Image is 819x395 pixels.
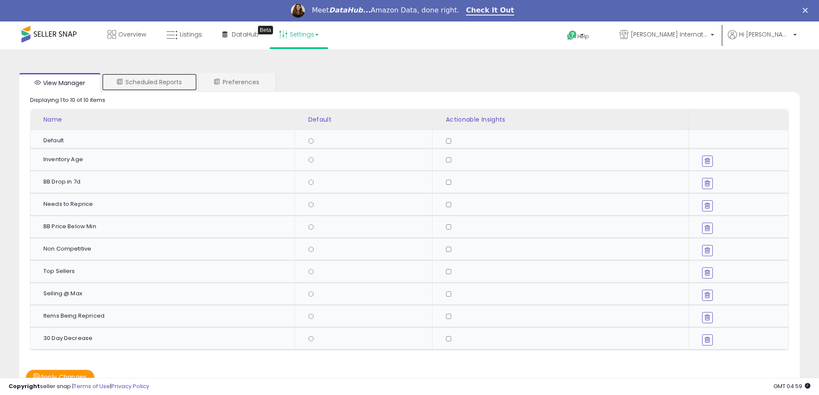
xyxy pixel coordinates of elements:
i: Get Help [567,30,577,41]
div: Meet Amazon Data, done right. [312,6,459,15]
div: Actionable Insights [445,115,685,124]
div: Needs to Reprice [43,200,288,208]
a: View Manager [19,73,101,92]
a: Scheduled Reports [101,73,197,91]
div: seller snap | | [9,383,149,391]
div: BB Price Below Min [43,223,288,230]
a: Privacy Policy [111,382,149,390]
i: Scheduled Reports [117,79,123,85]
div: Default [43,137,288,144]
a: Listings [160,21,209,47]
i: User Preferences [214,79,220,85]
div: 30 Day Decrease [43,334,288,342]
a: DataHub [216,21,265,47]
button: Apply Changes [26,370,95,385]
img: Profile image for Georgie [291,4,305,18]
a: Preferences [199,73,275,91]
span: Hi [PERSON_NAME] [739,30,791,39]
span: Listings [180,30,202,39]
a: Hi [PERSON_NAME] [728,30,797,49]
div: BB Drop in 7d [43,178,288,186]
a: Check It Out [466,6,514,15]
div: Inventory Age [43,156,288,163]
div: Tooltip anchor [258,26,273,34]
span: Overview [118,30,146,39]
div: Close [803,8,811,13]
div: Name [43,115,291,124]
div: Non Competitive [43,245,288,253]
a: Settings [273,21,325,47]
strong: Copyright [9,382,40,390]
a: [PERSON_NAME] International [613,21,721,49]
i: View Manager [34,80,40,86]
div: Default [308,115,429,124]
a: Overview [101,21,153,47]
a: Terms of Use [74,382,110,390]
div: Top Sellers [43,267,288,275]
span: 2025-09-17 04:59 GMT [773,382,810,390]
div: Displaying 1 to 10 of 10 items [30,96,105,104]
span: [PERSON_NAME] International [631,30,708,39]
i: DataHub... [329,6,371,14]
div: Items Being Repriced [43,312,288,320]
div: Selling @ Max [43,290,288,297]
span: DataHub [232,30,259,39]
a: Help [560,24,606,49]
span: Help [577,33,589,40]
